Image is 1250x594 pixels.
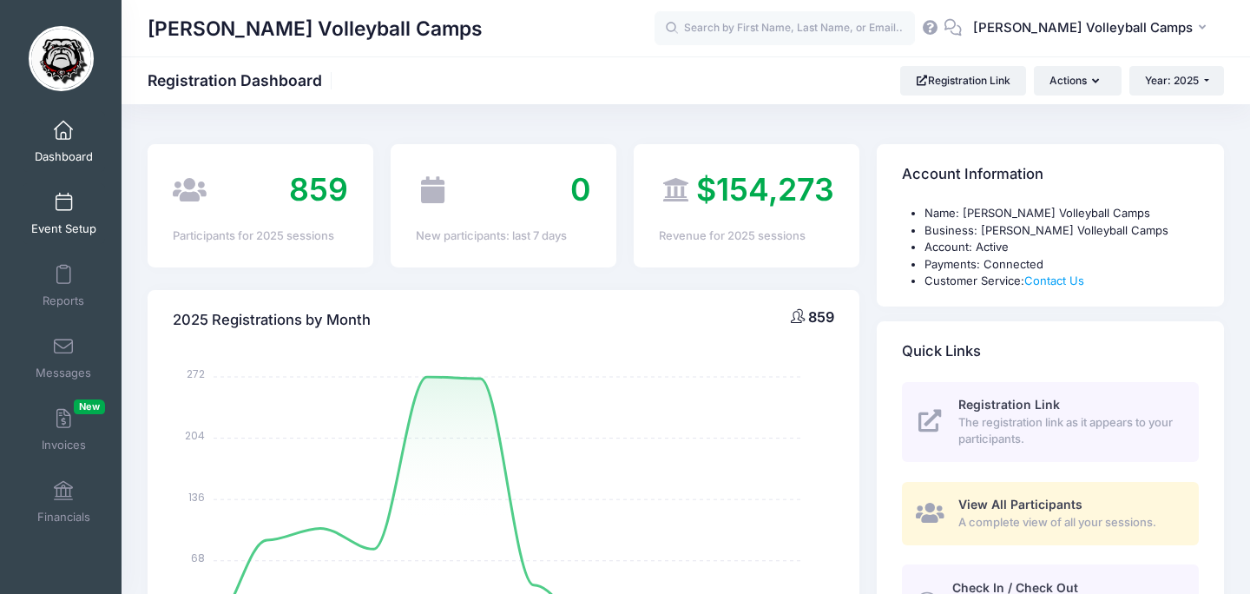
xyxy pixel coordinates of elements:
span: Reports [43,294,84,308]
span: The registration link as it appears to your participants. [958,414,1179,448]
a: Event Setup [23,183,105,244]
button: Actions [1034,66,1121,96]
a: Reports [23,255,105,316]
span: Financials [37,510,90,525]
a: Financials [23,472,105,532]
h4: Quick Links [902,327,981,376]
tspan: 136 [188,489,205,504]
a: Dashboard [23,111,105,172]
a: Messages [23,327,105,388]
a: Contact Us [1024,274,1084,287]
tspan: 204 [185,428,205,443]
span: Invoices [42,438,86,452]
span: A complete view of all your sessions. [958,514,1179,531]
span: Year: 2025 [1145,74,1199,87]
span: Messages [36,366,91,380]
h1: Registration Dashboard [148,71,337,89]
div: Participants for 2025 sessions [173,228,348,245]
span: Dashboard [35,149,93,164]
a: View All Participants A complete view of all your sessions. [902,482,1199,545]
div: New participants: last 7 days [416,228,591,245]
span: $154,273 [696,170,834,208]
a: Registration Link [900,66,1026,96]
h1: [PERSON_NAME] Volleyball Camps [148,9,483,49]
h4: 2025 Registrations by Month [173,295,371,345]
tspan: 272 [187,366,205,381]
span: View All Participants [958,497,1082,511]
span: Event Setup [31,221,96,236]
span: Registration Link [958,397,1060,412]
button: [PERSON_NAME] Volleyball Camps [962,9,1224,49]
span: New [74,399,105,414]
span: 0 [570,170,591,208]
li: Name: [PERSON_NAME] Volleyball Camps [924,205,1199,222]
a: Registration Link The registration link as it appears to your participants. [902,382,1199,462]
tspan: 68 [191,551,205,565]
div: Revenue for 2025 sessions [659,228,834,245]
img: Tom Black Volleyball Camps [29,26,94,91]
li: Customer Service: [924,273,1199,290]
button: Year: 2025 [1129,66,1224,96]
span: [PERSON_NAME] Volleyball Camps [973,18,1193,37]
li: Payments: Connected [924,256,1199,274]
h4: Account Information [902,150,1043,200]
li: Business: [PERSON_NAME] Volleyball Camps [924,222,1199,240]
span: 859 [289,170,348,208]
span: 859 [808,308,834,326]
input: Search by First Name, Last Name, or Email... [655,11,915,46]
a: InvoicesNew [23,399,105,460]
li: Account: Active [924,239,1199,256]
